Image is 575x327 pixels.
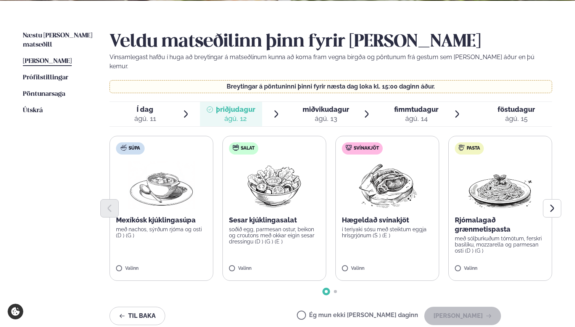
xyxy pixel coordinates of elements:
[394,114,438,123] div: ágú. 14
[424,307,501,325] button: [PERSON_NAME]
[303,114,349,123] div: ágú. 13
[23,32,92,48] span: Næstu [PERSON_NAME] matseðill
[334,290,337,293] span: Go to slide 2
[23,31,94,50] a: Næstu [PERSON_NAME] matseðill
[110,53,552,71] p: Vinsamlegast hafðu í huga að breytingar á matseðlinum kunna að koma fram vegna birgða og pöntunum...
[116,216,207,225] p: Mexíkósk kjúklingasúpa
[325,290,328,293] span: Go to slide 1
[129,145,140,151] span: Súpa
[455,235,546,254] p: með sólþurkuðum tómötum, ferskri basilíku, mozzarella og parmesan osti (D ) (G )
[134,114,156,123] div: ágú. 11
[498,105,535,113] span: föstudagur
[467,161,534,209] img: Spagetti.png
[354,161,421,209] img: Pork-Meat.png
[229,216,320,225] p: Sesar kjúklingasalat
[346,145,352,151] img: pork.svg
[23,57,72,66] a: [PERSON_NAME]
[8,304,23,319] a: Cookie settings
[543,199,561,217] button: Next slide
[241,161,308,209] img: Salad.png
[23,73,68,82] a: Prófílstillingar
[498,114,535,123] div: ágú. 15
[342,226,433,238] p: í teriyaki sósu með steiktum eggja hrísgrjónum (S ) (E )
[110,31,552,53] h2: Veldu matseðilinn þinn fyrir [PERSON_NAME]
[241,145,254,151] span: Salat
[354,145,379,151] span: Svínakjöt
[121,145,127,151] img: soup.svg
[216,105,255,113] span: þriðjudagur
[216,114,255,123] div: ágú. 12
[455,216,546,234] p: Rjómalagað grænmetispasta
[100,199,119,217] button: Previous slide
[134,105,156,114] span: Í dag
[23,91,65,97] span: Pöntunarsaga
[23,74,68,81] span: Prófílstillingar
[394,105,438,113] span: fimmtudagur
[116,226,207,238] p: með nachos, sýrðum rjóma og osti (D ) (G )
[23,90,65,99] a: Pöntunarsaga
[459,145,465,151] img: pasta.svg
[23,106,43,115] a: Útskrá
[23,58,72,64] span: [PERSON_NAME]
[467,145,480,151] span: Pasta
[229,226,320,245] p: soðið egg, parmesan ostur, beikon og croutons með okkar eigin sesar dressingu (D ) (G ) (E )
[128,161,195,209] img: Soup.png
[118,84,544,90] p: Breytingar á pöntuninni þinni fyrir næsta dag loka kl. 15:00 daginn áður.
[342,216,433,225] p: Hægeldað svínakjöt
[303,105,349,113] span: miðvikudagur
[233,145,239,151] img: salad.svg
[23,107,43,114] span: Útskrá
[110,307,165,325] button: Til baka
